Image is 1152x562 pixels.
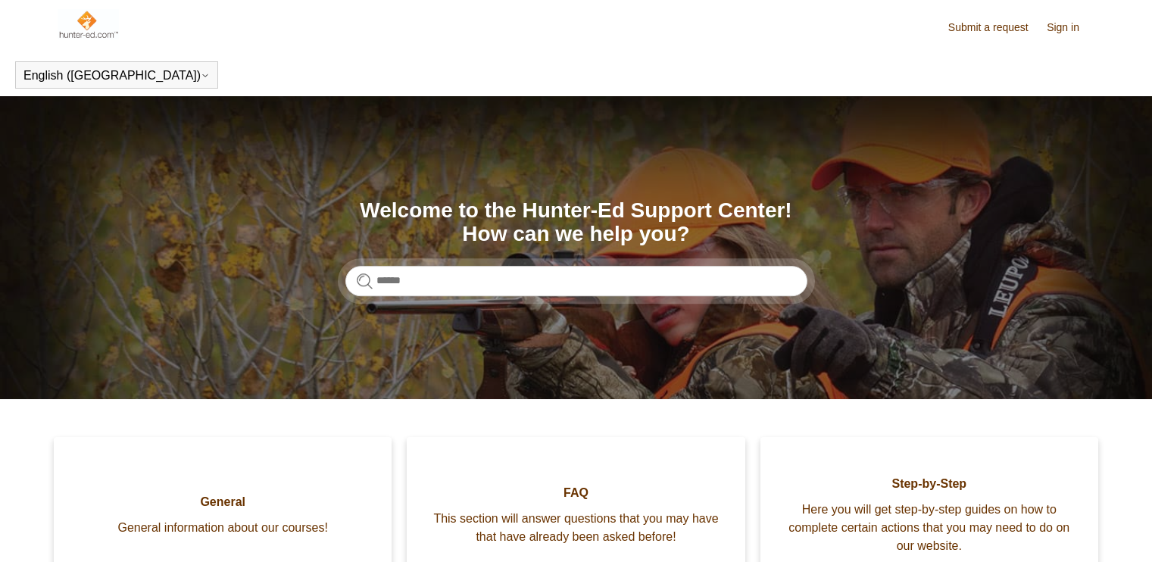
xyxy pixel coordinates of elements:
img: Hunter-Ed Help Center home page [58,9,119,39]
button: English ([GEOGRAPHIC_DATA]) [23,69,210,83]
input: Search [345,266,807,296]
span: This section will answer questions that you may have that have already been asked before! [429,510,722,546]
span: General [76,493,369,511]
div: Chat Support [1054,511,1141,551]
a: Sign in [1047,20,1094,36]
a: Submit a request [948,20,1044,36]
span: FAQ [429,484,722,502]
span: General information about our courses! [76,519,369,537]
span: Step-by-Step [783,475,1076,493]
span: Here you will get step-by-step guides on how to complete certain actions that you may need to do ... [783,501,1076,555]
h1: Welcome to the Hunter-Ed Support Center! How can we help you? [345,199,807,246]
